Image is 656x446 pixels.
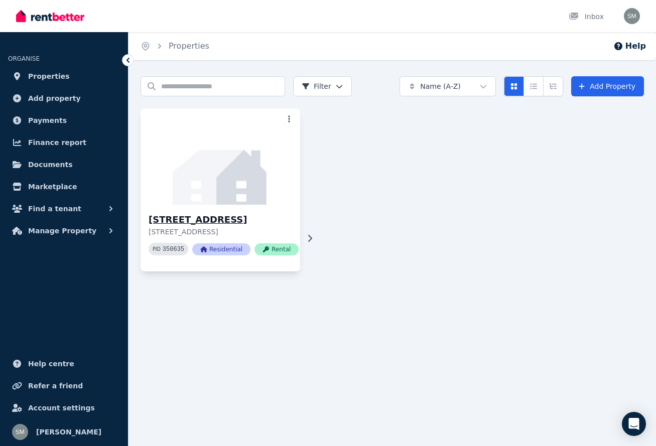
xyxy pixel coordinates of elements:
a: Help centre [8,354,120,374]
button: Filter [293,76,352,96]
a: Properties [169,41,209,51]
button: Compact list view [523,76,544,96]
img: Stuart MacRae [624,8,640,24]
span: Marketplace [28,181,77,193]
img: 215 Mount Pleasant Road, Highton [137,106,304,207]
button: Expanded list view [543,76,563,96]
span: Account settings [28,402,95,414]
a: Add property [8,88,120,108]
span: Residential [192,243,250,255]
div: Inbox [569,12,604,22]
a: Add Property [571,76,644,96]
span: Filter [302,81,331,91]
img: RentBetter [16,9,84,24]
span: [PERSON_NAME] [36,426,101,438]
button: Manage Property [8,221,120,241]
h3: [STREET_ADDRESS] [149,213,299,227]
a: Finance report [8,132,120,153]
button: Help [613,40,646,52]
button: Card view [504,76,524,96]
span: Name (A-Z) [420,81,461,91]
span: Payments [28,114,67,126]
span: Refer a friend [28,380,83,392]
span: Find a tenant [28,203,81,215]
button: More options [282,112,296,126]
span: Rental [254,243,299,255]
button: Name (A-Z) [400,76,496,96]
a: Account settings [8,398,120,418]
span: Manage Property [28,225,96,237]
a: Refer a friend [8,376,120,396]
span: Help centre [28,358,74,370]
a: Properties [8,66,120,86]
a: Documents [8,155,120,175]
div: View options [504,76,563,96]
img: Stuart MacRae [12,424,28,440]
a: Marketplace [8,177,120,197]
code: 350635 [163,246,184,253]
nav: Breadcrumb [128,32,221,60]
small: PID [153,246,161,252]
span: Add property [28,92,81,104]
div: Open Intercom Messenger [622,412,646,436]
a: 215 Mount Pleasant Road, Highton[STREET_ADDRESS][STREET_ADDRESS]PID 350635ResidentialRental [141,108,300,271]
button: Find a tenant [8,199,120,219]
p: [STREET_ADDRESS] [149,227,299,237]
span: Finance report [28,136,86,148]
span: Properties [28,70,70,82]
span: ORGANISE [8,55,40,62]
a: Payments [8,110,120,130]
span: Documents [28,159,73,171]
